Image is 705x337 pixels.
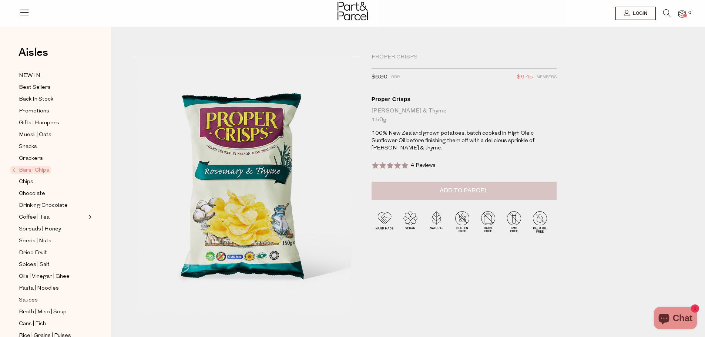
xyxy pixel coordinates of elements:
span: $6.90 [372,73,387,82]
span: NEW IN [19,71,40,80]
span: Spices | Salt [19,260,50,269]
span: 4 Reviews [411,163,436,168]
a: Pasta | Noodles [19,284,86,293]
button: Add to Parcel [372,182,557,200]
span: RRP [391,73,400,82]
a: Muesli | Oats [19,130,86,139]
a: Login [615,7,656,20]
img: P_P-ICONS-Live_Bec_V11_Handmade.svg [372,209,397,235]
a: Aisles [19,47,48,65]
a: Back In Stock [19,95,86,104]
div: Proper Crisps [372,95,557,103]
a: Coffee | Tea [19,213,86,222]
span: Promotions [19,107,49,116]
span: Chips [19,178,33,186]
span: Add to Parcel [440,186,488,195]
span: Spreads | Honey [19,225,61,234]
span: Muesli | Oats [19,131,51,139]
a: Chips [19,177,86,186]
img: Proper Crisps [133,56,360,324]
img: Part&Parcel [338,2,368,20]
a: Snacks [19,142,86,151]
a: 0 [678,10,686,18]
span: Back In Stock [19,95,53,104]
span: Bars | Chips [10,166,51,174]
span: Chocolate [19,189,45,198]
div: [PERSON_NAME] & Thyme 150g [372,107,557,124]
a: NEW IN [19,71,86,80]
p: 100% New Zealand grown potatoes, batch cooked in High Oleic Sunflower Oil before finishing them o... [372,130,557,152]
img: P_P-ICONS-Live_Bec_V11_Natural.svg [423,209,449,235]
span: Snacks [19,142,37,151]
a: Spreads | Honey [19,225,86,234]
a: Dried Fruit [19,248,86,257]
span: Seeds | Nuts [19,237,51,246]
span: Crackers [19,154,43,163]
button: Expand/Collapse Coffee | Tea [87,213,92,222]
img: P_P-ICONS-Live_Bec_V11_Gluten_Free.svg [449,209,475,235]
a: Best Sellers [19,83,86,92]
div: Proper Crisps [372,54,557,61]
span: Members [537,73,557,82]
span: Oils | Vinegar | Ghee [19,272,70,281]
img: P_P-ICONS-Live_Bec_V11_Vegan.svg [397,209,423,235]
span: Gifts | Hampers [19,119,59,128]
span: 0 [686,10,693,16]
span: Dried Fruit [19,249,47,257]
img: P_P-ICONS-Live_Bec_V11_Dairy_Free.svg [475,209,501,235]
a: Crackers [19,154,86,163]
span: Pasta | Noodles [19,284,59,293]
span: Sauces [19,296,38,305]
span: $6.45 [517,73,533,82]
span: Aisles [19,44,48,61]
a: Spices | Salt [19,260,86,269]
a: Oils | Vinegar | Ghee [19,272,86,281]
span: Drinking Chocolate [19,201,68,210]
span: Best Sellers [19,83,51,92]
a: Sauces [19,296,86,305]
a: Drinking Chocolate [19,201,86,210]
span: Login [631,10,647,17]
a: Seeds | Nuts [19,236,86,246]
a: Promotions [19,107,86,116]
a: Bars | Chips [12,166,86,175]
img: P_P-ICONS-Live_Bec_V11_GMO_Free.svg [501,209,527,235]
span: Cans | Fish [19,320,46,328]
img: P_P-ICONS-Live_Bec_V11_Palm_Oil_Free.svg [527,209,553,235]
span: Broth | Miso | Soup [19,308,67,317]
a: Gifts | Hampers [19,118,86,128]
a: Broth | Miso | Soup [19,307,86,317]
span: Coffee | Tea [19,213,50,222]
a: Cans | Fish [19,319,86,328]
a: Chocolate [19,189,86,198]
inbox-online-store-chat: Shopify online store chat [652,307,699,331]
